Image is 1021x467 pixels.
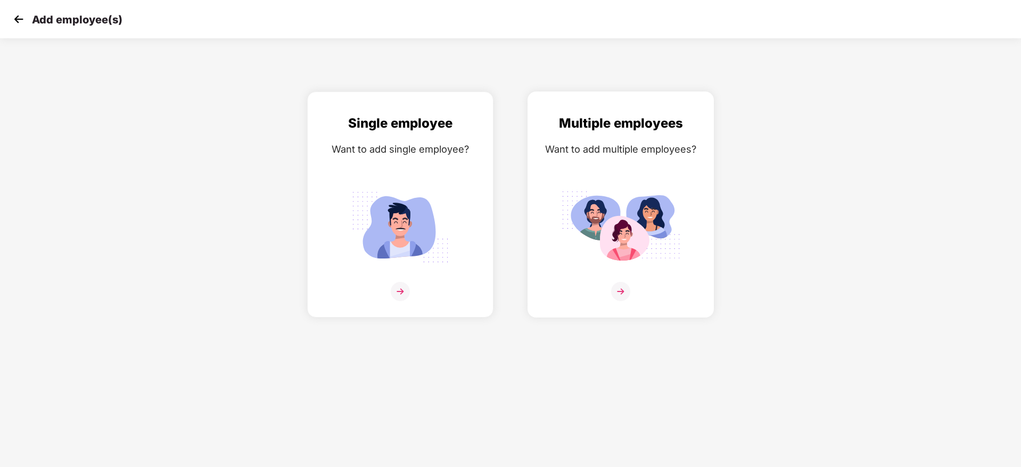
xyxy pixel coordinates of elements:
[561,186,680,269] img: svg+xml;base64,PHN2ZyB4bWxucz0iaHR0cDovL3d3dy53My5vcmcvMjAwMC9zdmciIGlkPSJNdWx0aXBsZV9lbXBsb3llZS...
[318,113,482,134] div: Single employee
[341,186,460,269] img: svg+xml;base64,PHN2ZyB4bWxucz0iaHR0cDovL3d3dy53My5vcmcvMjAwMC9zdmciIGlkPSJTaW5nbGVfZW1wbG95ZWUiIH...
[391,282,410,301] img: svg+xml;base64,PHN2ZyB4bWxucz0iaHR0cDovL3d3dy53My5vcmcvMjAwMC9zdmciIHdpZHRoPSIzNiIgaGVpZ2h0PSIzNi...
[539,113,703,134] div: Multiple employees
[611,282,630,301] img: svg+xml;base64,PHN2ZyB4bWxucz0iaHR0cDovL3d3dy53My5vcmcvMjAwMC9zdmciIHdpZHRoPSIzNiIgaGVpZ2h0PSIzNi...
[539,141,703,157] div: Want to add multiple employees?
[32,13,122,26] p: Add employee(s)
[11,11,27,27] img: svg+xml;base64,PHN2ZyB4bWxucz0iaHR0cDovL3d3dy53My5vcmcvMjAwMC9zdmciIHdpZHRoPSIzMCIgaGVpZ2h0PSIzMC...
[318,141,482,157] div: Want to add single employee?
